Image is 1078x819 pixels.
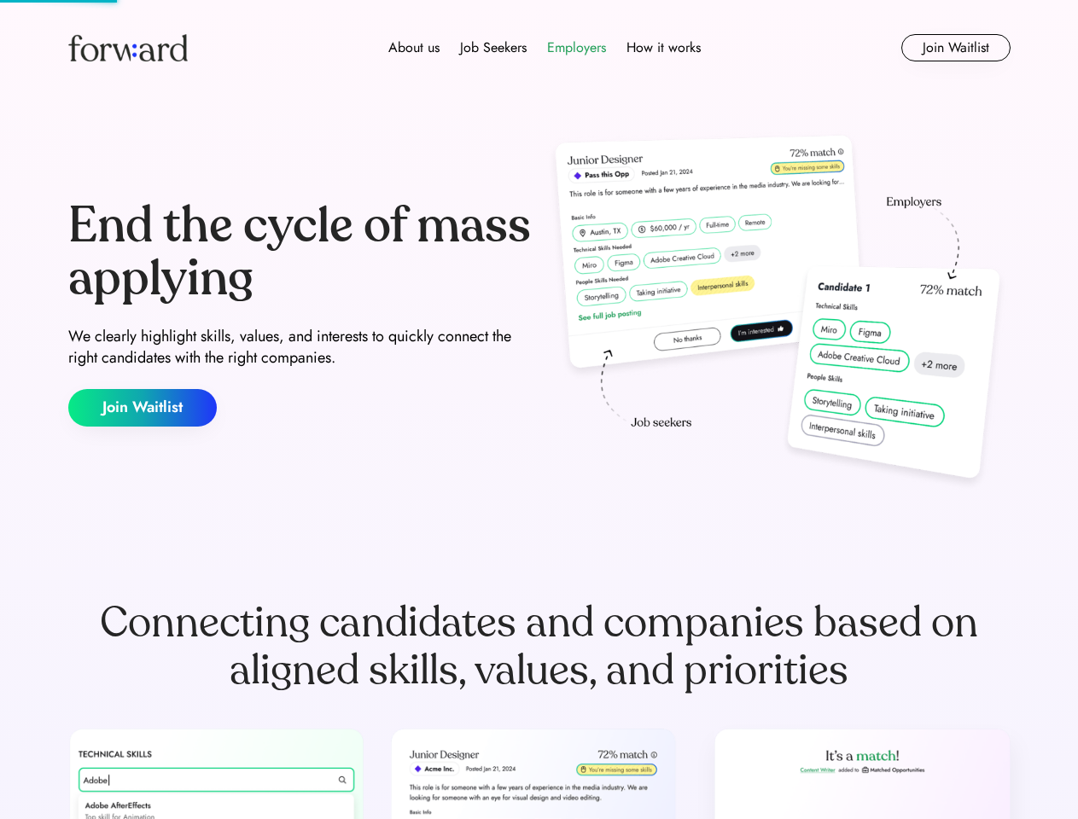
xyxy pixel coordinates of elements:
[901,34,1011,61] button: Join Waitlist
[626,38,701,58] div: How it works
[388,38,440,58] div: About us
[68,200,533,305] div: End the cycle of mass applying
[68,599,1011,694] div: Connecting candidates and companies based on aligned skills, values, and priorities
[460,38,527,58] div: Job Seekers
[547,38,606,58] div: Employers
[68,389,217,427] button: Join Waitlist
[68,34,188,61] img: Forward logo
[68,326,533,369] div: We clearly highlight skills, values, and interests to quickly connect the right candidates with t...
[546,130,1011,497] img: hero-image.png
